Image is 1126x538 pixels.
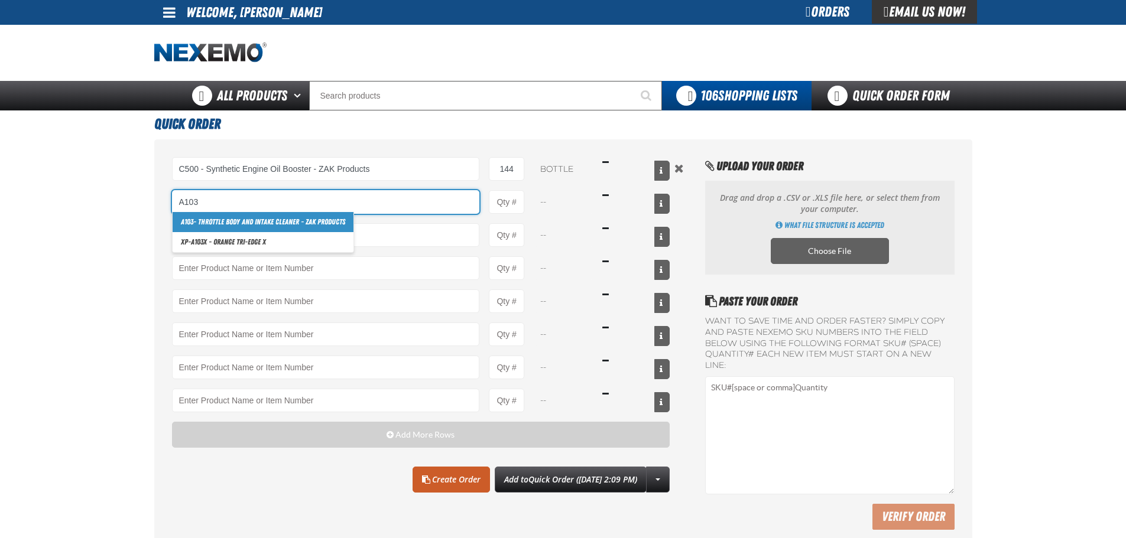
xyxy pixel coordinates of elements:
input: Search [309,81,662,110]
strong: 106 [700,87,718,104]
button: View All Prices [654,161,670,181]
input: Product Quantity [489,223,524,247]
button: Open All Products pages [290,81,309,110]
button: View All Prices [654,194,670,214]
input: Product [172,157,480,181]
button: Add toQuick Order ([DATE] 2:09 PM) [495,467,647,493]
button: You have 106 Shopping Lists. Open to view details [662,81,812,110]
a: XP-A103X - Orange Tri-Edge X [173,232,353,252]
a: Home [154,43,267,63]
input: Product [172,190,480,214]
a: Quick Order Form [812,81,972,110]
a: Get Directions of how to import multiple products using an CSV, XLSX or ODS file. Opens a popup [775,220,884,231]
span: All Products [217,85,287,106]
span: Quick Order [154,116,220,132]
: Product [172,289,480,313]
a: Create Order [413,467,490,493]
img: Nexemo logo [154,43,267,63]
h2: Paste Your Order [705,292,954,310]
input: Product Quantity [489,190,524,214]
input: Product Quantity [489,356,524,379]
: Product [172,322,480,346]
button: View All Prices [654,326,670,346]
button: View All Prices [654,293,670,313]
: Product [172,389,480,412]
input: Product Quantity [489,256,524,280]
strong: A103 [181,217,193,226]
button: Start Searching [632,81,662,110]
input: Product Quantity [489,289,524,313]
strong: A103 [191,237,203,246]
label: Want to save time and order faster? Simply copy and paste NEXEMO SKU numbers into the field below... [705,316,954,371]
label: Choose CSV, XLSX or ODS file to import multiple products. Opens a popup [771,238,889,264]
button: View All Prices [654,392,670,412]
input: Product Quantity [489,322,524,346]
input: Product Quantity [489,389,524,412]
: Product [172,356,480,379]
input: Product Quantity [489,157,524,181]
a: More Actions [646,467,670,493]
span: Add More Rows [395,430,455,439]
a: A103- Throttle Body and Intake Cleaner - ZAK Products [173,212,353,232]
h2: Upload Your Order [705,157,954,175]
span: Shopping Lists [700,87,797,104]
button: View All Prices [654,359,670,379]
span: Quick Order ([DATE] 2:09 PM) [528,474,637,485]
button: Remove the current row [672,162,686,175]
p: Drag and drop a .CSV or .XLS file here, or select them from your computer. [717,193,942,215]
button: View All Prices [654,227,670,247]
select: Unit [534,157,593,181]
button: Add More Rows [172,422,670,448]
span: Add to [504,474,637,485]
button: View All Prices [654,260,670,280]
: Product [172,256,480,280]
